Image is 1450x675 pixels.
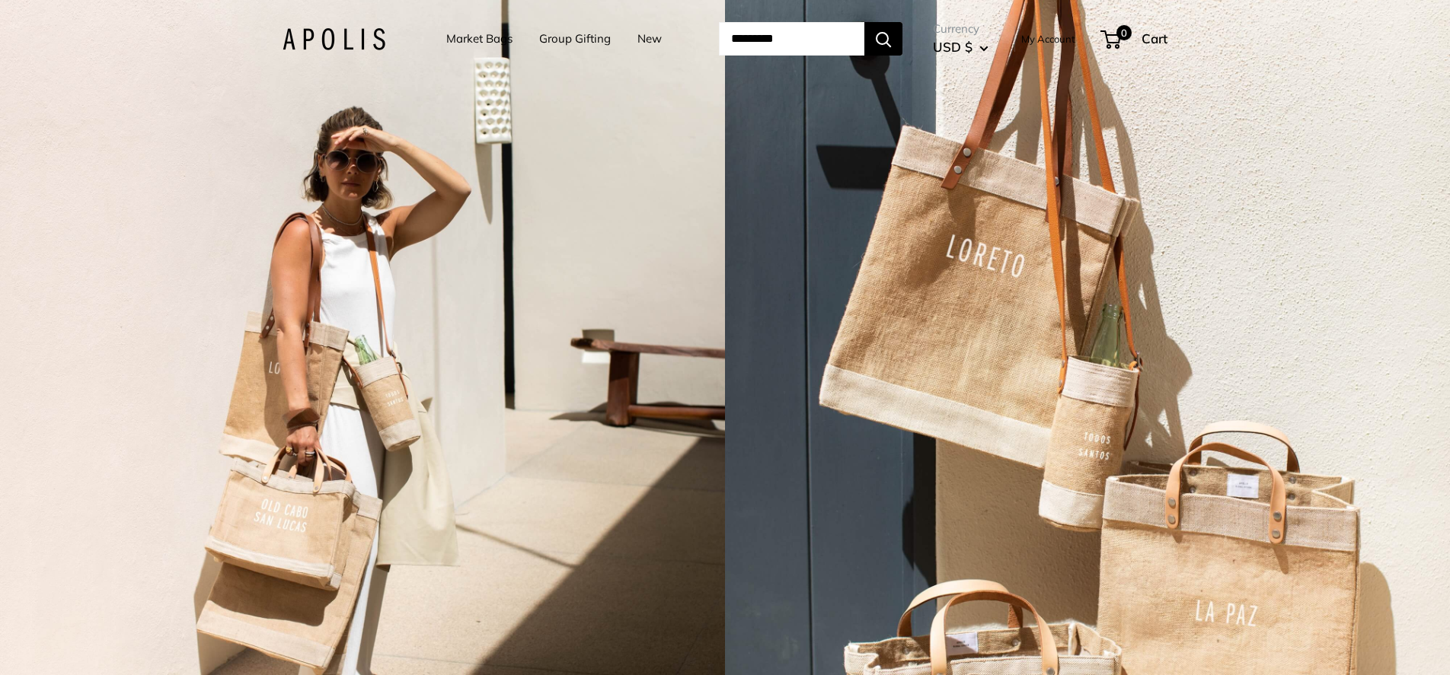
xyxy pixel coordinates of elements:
[637,28,662,49] a: New
[933,35,988,59] button: USD $
[1102,27,1167,51] a: 0 Cart
[864,22,902,56] button: Search
[283,28,385,50] img: Apolis
[933,39,973,55] span: USD $
[719,22,864,56] input: Search...
[539,28,611,49] a: Group Gifting
[1021,30,1075,48] a: My Account
[446,28,513,49] a: Market Bags
[933,18,988,40] span: Currency
[1142,30,1167,46] span: Cart
[1116,25,1132,40] span: 0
